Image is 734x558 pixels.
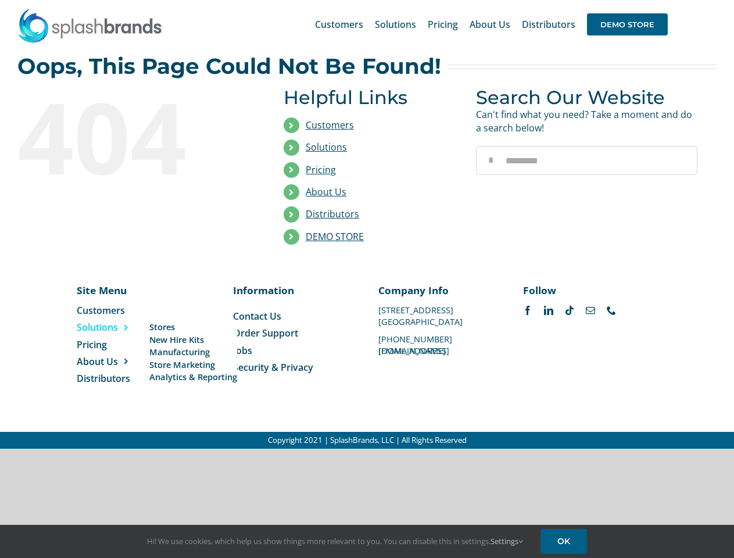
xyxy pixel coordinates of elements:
a: Manufacturing [149,346,237,358]
a: Pricing [306,163,336,176]
span: Manufacturing [149,346,210,358]
span: About Us [77,355,118,368]
p: Information [233,283,356,297]
a: Customers [315,6,363,43]
a: Pricing [77,338,155,351]
a: Distributors [77,372,155,385]
span: Solutions [77,321,118,334]
a: phone [607,306,616,315]
span: Store Marketing [149,359,215,371]
h2: Oops, This Page Could Not Be Found! [17,55,441,78]
span: Customers [77,304,125,317]
input: Search [476,146,505,175]
span: DEMO STORE [587,13,668,35]
a: facebook [523,306,532,315]
span: Distributors [522,20,575,29]
span: Pricing [77,338,107,351]
a: About Us [306,185,346,198]
a: About Us [77,355,155,368]
a: Analytics & Reporting [149,371,237,383]
a: Customers [306,119,354,131]
span: Jobs [233,344,252,357]
a: Customers [77,304,155,317]
span: About Us [470,20,510,29]
nav: Menu [77,304,155,385]
p: Can't find what you need? Take a moment and do a search below! [476,108,697,134]
h3: Helpful Links [284,87,459,108]
a: Contact Us [233,310,356,323]
a: New Hire Kits [149,334,237,346]
span: Pricing [428,20,458,29]
a: Stores [149,321,237,333]
p: Site Menu [77,283,155,297]
span: Security & Privacy [233,361,313,374]
span: Order Support [233,327,298,339]
span: Customers [315,20,363,29]
span: Hi! We use cookies, which help us show things more relevant to you. You can disable this in setti... [147,536,523,546]
span: Distributors [77,372,130,385]
a: Store Marketing [149,359,237,371]
a: mail [586,306,595,315]
a: Solutions [77,321,155,334]
a: Solutions [306,141,347,153]
p: Company Info [378,283,501,297]
a: OK [540,529,587,554]
span: Solutions [375,20,416,29]
a: Distributors [306,208,359,220]
a: DEMO STORE [306,230,364,243]
a: tiktok [565,306,574,315]
h3: Search Our Website [476,87,697,108]
p: Follow [523,283,646,297]
a: Jobs [233,344,356,357]
a: linkedin [544,306,553,315]
div: 404 [17,87,239,185]
input: Search... [476,146,697,175]
a: Settings [490,536,523,546]
span: Contact Us [233,310,281,323]
img: SplashBrands.com Logo [17,8,163,43]
a: DEMO STORE [587,6,668,43]
span: Stores [149,321,175,333]
a: Pricing [428,6,458,43]
a: Security & Privacy [233,361,356,374]
a: Distributors [522,6,575,43]
a: Order Support [233,327,356,339]
nav: Menu [233,310,356,374]
span: New Hire Kits [149,334,204,346]
nav: Main Menu [315,6,668,43]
